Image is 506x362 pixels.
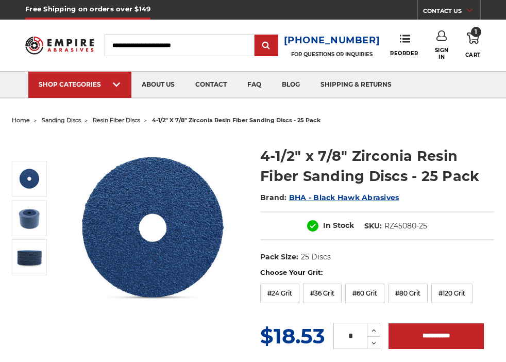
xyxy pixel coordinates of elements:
a: sanding discs [42,117,81,124]
span: 1 [471,27,481,37]
span: 4-1/2" x 7/8" zirconia resin fiber sanding discs - 25 pack [152,117,321,124]
a: home [12,117,30,124]
a: Reorder [390,34,418,56]
a: contact [185,72,237,98]
a: about us [131,72,185,98]
div: SHOP CATEGORIES [39,80,121,88]
img: 4.5" zirconia resin fiber discs [16,244,42,270]
a: CONTACT US [423,5,480,20]
span: In Stock [323,221,354,230]
label: Choose Your Grit: [260,268,494,278]
span: Reorder [390,50,418,57]
a: blog [272,72,310,98]
dt: Pack Size: [260,252,298,262]
a: faq [237,72,272,98]
dt: SKU: [364,221,382,232]
dd: RZ45080-25 [384,221,427,232]
img: 4.5 inch zirconia resin fiber discs [16,205,42,231]
span: Cart [465,52,481,58]
span: $18.53 [260,323,325,349]
span: Brand: [260,193,287,202]
span: Sign In [432,47,452,60]
a: resin fiber discs [93,117,140,124]
input: Submit [256,36,277,56]
a: 1 Cart [465,30,481,60]
img: 4-1/2" zirc resin fiber disc [16,166,42,192]
dd: 25 Discs [301,252,331,262]
p: FOR QUESTIONS OR INQUIRIES [284,51,380,58]
a: BHA - Black Hawk Abrasives [289,193,399,202]
h1: 4-1/2" x 7/8" Zirconia Resin Fiber Sanding Discs - 25 Pack [260,146,494,186]
a: [PHONE_NUMBER] [284,33,380,48]
a: shipping & returns [310,72,402,98]
img: Empire Abrasives [25,32,94,59]
img: 4-1/2" zirc resin fiber disc [61,138,246,322]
